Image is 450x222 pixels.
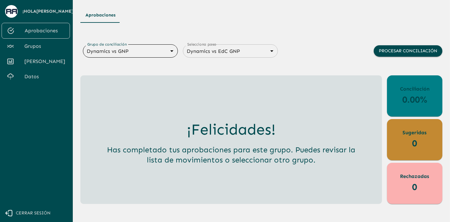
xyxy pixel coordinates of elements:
[2,69,70,84] a: Datos
[187,41,216,47] label: Selecciona paso
[187,121,276,138] h3: ¡Felicidades!
[24,73,65,80] span: Datos
[24,58,65,65] span: [PERSON_NAME]
[24,42,65,50] span: Grupos
[16,209,51,217] span: Cerrar sesión
[104,145,358,165] h5: Has completado tus aprobaciones para este grupo. Puedes revisar la lista de movimientos o selecci...
[412,180,417,194] p: 0
[2,39,70,54] a: Grupos
[374,45,442,57] button: Procesar conciliación
[2,23,70,39] a: Aprobaciones
[183,47,278,56] div: Dynamics vs EdC GNP
[400,173,429,180] p: Rechazadas
[403,129,427,136] p: Sugeridas
[80,8,121,23] button: Aprobaciones
[87,41,127,47] label: Grupo de conciliación
[2,54,70,69] a: [PERSON_NAME]
[412,136,417,150] p: 0
[25,27,65,35] span: Aprobaciones
[400,85,429,93] p: Conciliación
[402,93,427,106] p: 0.00%
[6,9,17,14] img: avatar
[22,8,75,16] span: ¡Hola [PERSON_NAME] !
[80,8,442,23] div: Tipos de Movimientos
[83,47,178,56] div: Dynamics vs GNP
